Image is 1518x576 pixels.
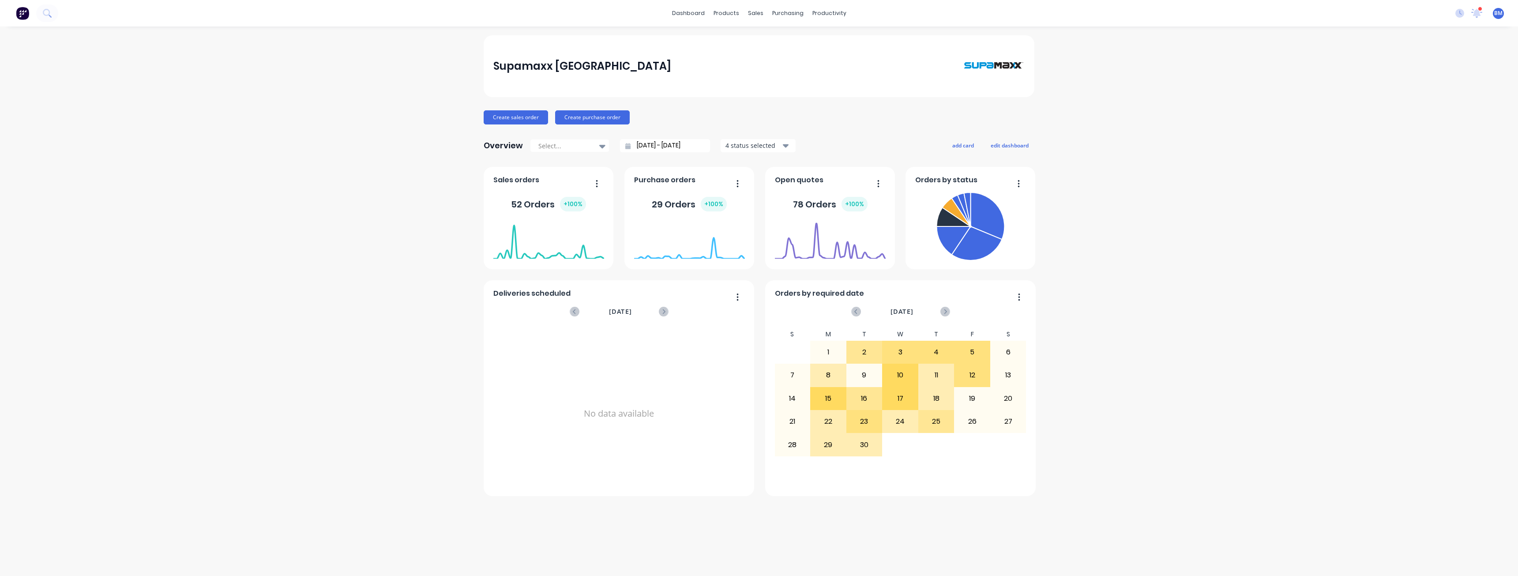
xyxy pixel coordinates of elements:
div: 52 Orders [511,197,586,211]
div: 14 [775,388,810,410]
span: Open quotes [775,175,823,185]
div: T [846,328,883,341]
img: Supamaxx Australia [963,44,1025,88]
div: 1 [811,341,846,363]
div: 7 [775,364,810,386]
img: Factory [16,7,29,20]
div: 25 [919,410,954,433]
div: T [918,328,954,341]
div: W [882,328,918,341]
div: 12 [954,364,990,386]
div: sales [744,7,768,20]
div: 15 [811,388,846,410]
div: 8 [811,364,846,386]
div: 29 Orders [652,197,727,211]
div: 22 [811,410,846,433]
div: 24 [883,410,918,433]
div: 10 [883,364,918,386]
div: 4 status selected [725,141,781,150]
div: 17 [883,388,918,410]
span: Orders by required date [775,288,864,299]
button: Create sales order [484,110,548,124]
div: 29 [811,433,846,456]
div: S [990,328,1026,341]
div: No data available [493,328,745,499]
div: 30 [847,433,882,456]
div: 23 [847,410,882,433]
div: 28 [775,433,810,456]
div: purchasing [768,7,808,20]
span: [DATE] [891,307,913,316]
button: edit dashboard [985,139,1034,151]
div: productivity [808,7,851,20]
div: 6 [991,341,1026,363]
div: Supamaxx [GEOGRAPHIC_DATA] [493,57,671,75]
div: S [774,328,811,341]
div: + 100 % [842,197,868,211]
div: 26 [954,410,990,433]
div: 21 [775,410,810,433]
div: 27 [991,410,1026,433]
span: [DATE] [609,307,632,316]
div: 11 [919,364,954,386]
div: products [709,7,744,20]
div: Overview [484,137,523,154]
span: BM [1494,9,1503,17]
div: 4 [919,341,954,363]
div: + 100 % [560,197,586,211]
div: 18 [919,388,954,410]
span: Orders by status [915,175,977,185]
div: 2 [847,341,882,363]
div: M [810,328,846,341]
div: 9 [847,364,882,386]
span: Sales orders [493,175,539,185]
div: 20 [991,388,1026,410]
div: F [954,328,990,341]
button: Create purchase order [555,110,630,124]
div: 13 [991,364,1026,386]
div: 5 [954,341,990,363]
button: add card [947,139,980,151]
div: 16 [847,388,882,410]
div: 78 Orders [793,197,868,211]
div: 3 [883,341,918,363]
div: 19 [954,388,990,410]
span: Purchase orders [634,175,695,185]
button: 4 status selected [721,139,796,152]
a: dashboard [668,7,709,20]
div: + 100 % [701,197,727,211]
